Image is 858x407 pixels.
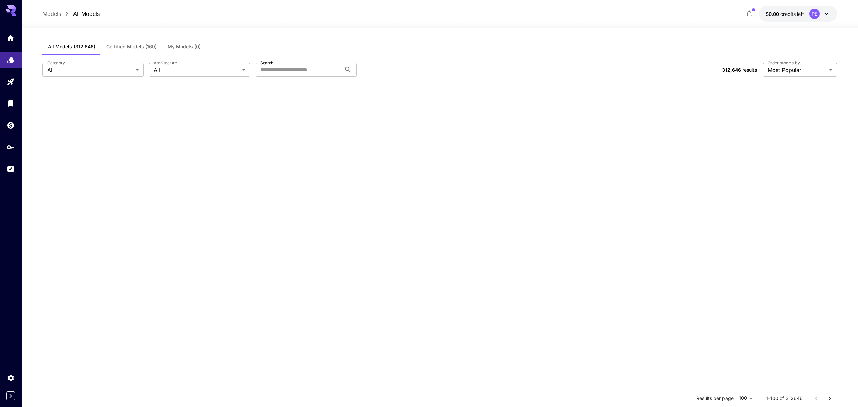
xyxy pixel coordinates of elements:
span: All [154,66,239,74]
span: $0.00 [766,11,780,17]
label: Architecture [154,60,177,66]
div: Home [7,34,15,42]
div: Wallet [7,121,15,129]
label: Category [47,60,65,66]
span: All Models (312,646) [48,43,95,50]
div: Models [7,56,15,64]
span: Certified Models (169) [106,43,157,50]
div: Library [7,99,15,108]
div: Settings [7,374,15,382]
nav: breadcrumb [42,10,100,18]
div: PE [809,9,820,19]
a: Models [42,10,61,18]
div: Usage [7,165,15,173]
span: credits left [780,11,804,17]
div: $0.00 [766,10,804,18]
span: My Models (0) [168,43,201,50]
a: All Models [73,10,100,18]
span: All [47,66,133,74]
p: 1–100 of 312646 [766,395,803,402]
label: Order models by [768,60,800,66]
span: Most Popular [768,66,826,74]
div: API Keys [7,143,15,151]
span: results [742,67,757,73]
span: 312,646 [722,67,741,73]
button: $0.00PE [759,6,837,22]
div: Playground [7,78,15,86]
p: Results per page [696,395,734,402]
button: Go to next page [823,391,836,405]
button: Expand sidebar [6,391,15,400]
label: Search [260,60,273,66]
div: 100 [736,393,755,403]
